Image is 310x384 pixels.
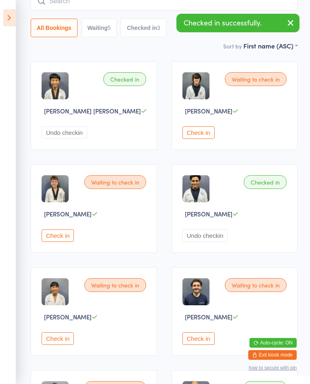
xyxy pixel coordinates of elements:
[249,338,297,348] button: Auto-cycle: ON
[108,25,111,31] div: 5
[42,72,69,99] img: image1747041241.png
[42,175,69,202] img: image1747039663.png
[121,19,166,37] button: Checked in3
[42,278,69,305] img: image1747041014.png
[185,210,232,218] span: [PERSON_NAME]
[182,332,215,345] button: Check in
[44,313,92,321] span: [PERSON_NAME]
[42,126,87,139] button: Undo checkin
[176,14,300,32] div: Checked in successfully.
[185,313,232,321] span: [PERSON_NAME]
[182,278,209,305] img: image1747127319.png
[44,107,141,115] span: [PERSON_NAME] [PERSON_NAME]
[182,229,228,242] button: Undo checkin
[42,229,74,242] button: Check in
[84,278,146,292] div: Waiting to check in
[249,365,297,371] button: how to secure with pin
[44,210,92,218] span: [PERSON_NAME]
[225,72,287,86] div: Waiting to check in
[223,42,242,50] label: Sort by
[157,25,160,31] div: 3
[84,175,146,189] div: Waiting to check in
[243,41,297,50] div: First name (ASC)
[185,107,232,115] span: [PERSON_NAME]
[182,175,209,202] img: image1747041354.png
[244,175,287,189] div: Checked in
[82,19,117,37] button: Waiting5
[31,19,77,37] button: All Bookings
[42,332,74,345] button: Check in
[182,126,215,139] button: Check in
[225,278,287,292] div: Waiting to check in
[248,350,297,360] button: Exit kiosk mode
[182,72,209,99] img: image1747041326.png
[103,72,146,86] div: Checked in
